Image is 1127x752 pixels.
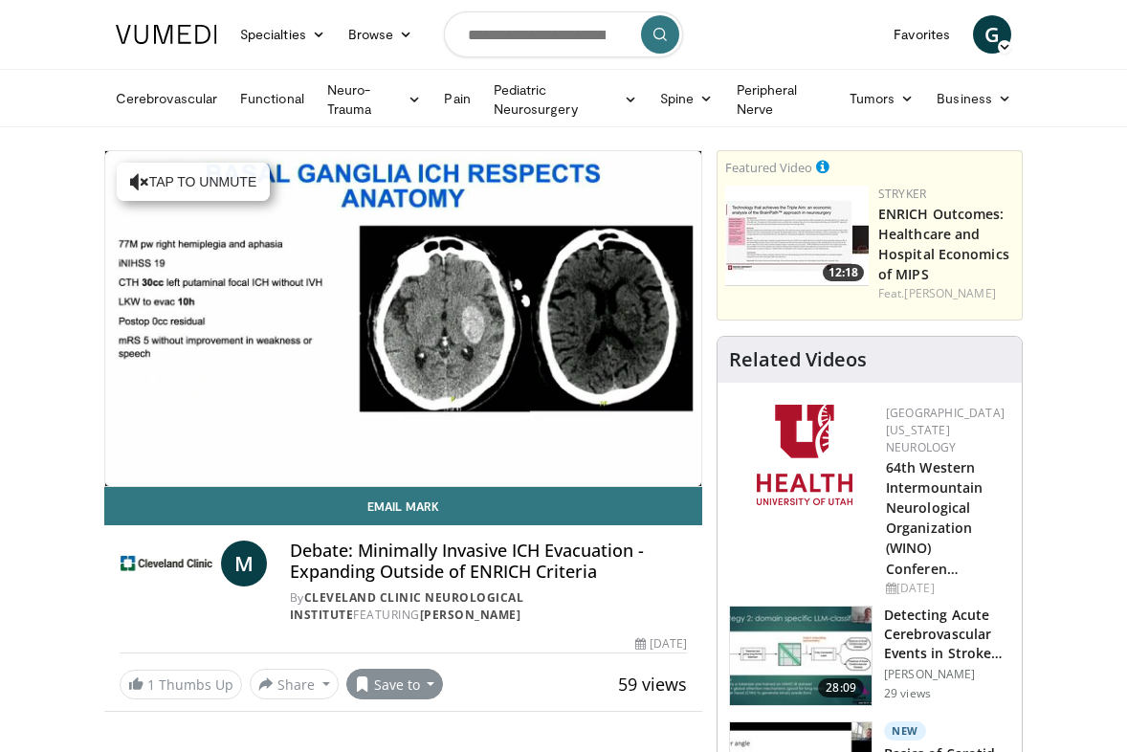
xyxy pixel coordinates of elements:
h4: Debate: Minimally Invasive ICH Evacuation - Expanding Outside of ENRICH Criteria [290,541,687,582]
span: 59 views [618,673,687,696]
button: Save to [346,669,444,699]
img: VuMedi Logo [116,25,217,44]
a: 64th Western Intermountain Neurological Organization (WINO) Conferen… [886,458,983,578]
img: Cleveland Clinic Neurological Institute [120,541,213,586]
img: d472b873-e591-42c2-8025-28b17ce6a40a.150x105_q85_crop-smart_upscale.jpg [725,186,869,286]
div: [DATE] [886,580,1006,597]
button: Share [250,669,339,699]
video-js: Video Player [105,151,701,486]
a: [PERSON_NAME] [420,607,521,623]
a: Favorites [882,15,961,54]
img: 3c3e7931-b8f3-437f-a5bd-1dcbec1ed6c9.150x105_q85_crop-smart_upscale.jpg [730,607,872,706]
a: Tumors [838,79,926,118]
p: 29 views [884,686,931,701]
img: f6362829-b0a3-407d-a044-59546adfd345.png.150x105_q85_autocrop_double_scale_upscale_version-0.2.png [757,405,852,505]
h4: Related Videos [729,348,867,371]
a: Stryker [878,186,926,202]
a: Email Mark [104,487,702,525]
a: M [221,541,267,586]
a: ENRICH Outcomes: Healthcare and Hospital Economics of MIPS [878,205,1009,283]
a: 28:09 Detecting Acute Cerebrovascular Events in Stroke Alerts Using EHR Da… [PERSON_NAME] 29 views [729,606,1010,707]
span: 1 [147,675,155,694]
div: By FEATURING [290,589,687,624]
input: Search topics, interventions [444,11,683,57]
small: Featured Video [725,159,812,176]
a: Peripheral Nerve [725,80,838,119]
p: [PERSON_NAME] [884,667,1010,682]
a: 12:18 [725,186,869,286]
a: 1 Thumbs Up [120,670,242,699]
a: Specialties [229,15,337,54]
a: Browse [337,15,425,54]
div: [DATE] [635,635,687,652]
a: Neuro-Trauma [316,80,433,119]
p: New [884,721,926,741]
a: Pediatric Neurosurgery [482,80,649,119]
h3: Detecting Acute Cerebrovascular Events in Stroke Alerts Using EHR Da… [884,606,1010,663]
span: 12:18 [823,264,864,281]
a: Cerebrovascular [104,79,229,118]
a: Pain [432,79,481,118]
a: G [973,15,1011,54]
a: [PERSON_NAME] [904,285,995,301]
a: Spine [649,79,724,118]
span: 28:09 [818,678,864,697]
a: Functional [229,79,316,118]
button: Tap to unmute [117,163,270,201]
a: [GEOGRAPHIC_DATA][US_STATE] Neurology [886,405,1005,455]
div: Feat. [878,285,1014,302]
a: Business [925,79,1023,118]
a: Cleveland Clinic Neurological Institute [290,589,524,623]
